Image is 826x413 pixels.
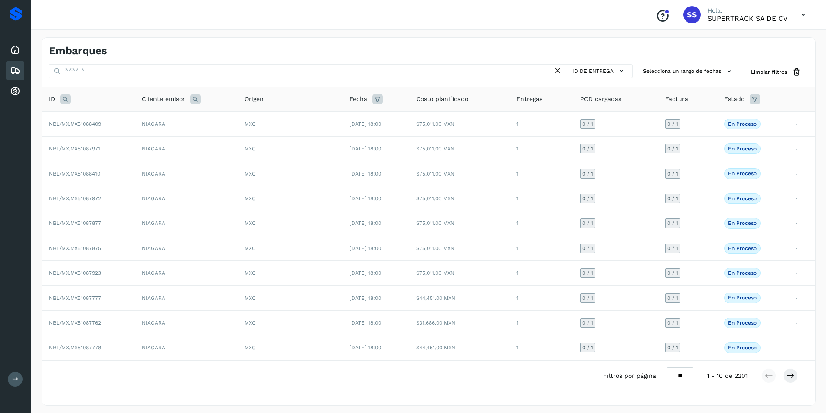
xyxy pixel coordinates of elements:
[135,161,238,186] td: NIAGARA
[707,371,748,380] span: 1 - 10 de 2201
[409,335,509,360] td: $44,451.00 MXN
[349,345,381,351] span: [DATE] 18:00
[135,211,238,236] td: NIAGARA
[640,64,737,78] button: Selecciona un rango de fechas
[788,236,815,260] td: -
[788,286,815,310] td: -
[667,221,678,226] span: 0 / 1
[349,295,381,301] span: [DATE] 18:00
[49,220,101,226] span: NBL/MX.MX51087877
[667,270,678,276] span: 0 / 1
[728,320,757,326] p: En proceso
[409,310,509,335] td: $31,686.00 MXN
[49,195,101,202] span: NBL/MX.MX51087972
[603,371,660,380] span: Filtros por página :
[582,270,593,276] span: 0 / 1
[349,320,381,326] span: [DATE] 18:00
[349,146,381,152] span: [DATE] 18:00
[49,295,101,301] span: NBL/MX.MX51087777
[667,320,678,325] span: 0 / 1
[6,40,24,59] div: Inicio
[349,195,381,202] span: [DATE] 18:00
[728,121,757,127] p: En proceso
[582,345,593,350] span: 0 / 1
[509,310,573,335] td: 1
[245,295,255,301] span: MXC
[788,261,815,286] td: -
[788,186,815,211] td: -
[728,146,757,152] p: En proceso
[582,246,593,251] span: 0 / 1
[728,245,757,251] p: En proceso
[509,161,573,186] td: 1
[135,236,238,260] td: NIAGARA
[135,186,238,211] td: NIAGARA
[49,245,101,251] span: NBL/MX.MX51087875
[788,111,815,136] td: -
[788,161,815,186] td: -
[788,211,815,236] td: -
[409,186,509,211] td: $75,011.00 MXN
[667,246,678,251] span: 0 / 1
[728,345,757,351] p: En proceso
[580,94,621,104] span: POD cargadas
[416,94,468,104] span: Costo planificado
[409,137,509,161] td: $75,011.00 MXN
[509,335,573,360] td: 1
[49,146,100,152] span: NBL/MX.MX51087971
[728,195,757,202] p: En proceso
[245,195,255,202] span: MXC
[409,211,509,236] td: $75,011.00 MXN
[349,270,381,276] span: [DATE] 18:00
[582,146,593,151] span: 0 / 1
[245,171,255,177] span: MXC
[509,211,573,236] td: 1
[49,320,101,326] span: NBL/MX.MX51087762
[667,121,678,127] span: 0 / 1
[245,345,255,351] span: MXC
[744,64,808,80] button: Limpiar filtros
[582,171,593,176] span: 0 / 1
[49,121,101,127] span: NBL/MX.MX51088409
[582,296,593,301] span: 0 / 1
[142,94,185,104] span: Cliente emisor
[409,286,509,310] td: $44,451.00 MXN
[135,310,238,335] td: NIAGARA
[665,94,688,104] span: Factura
[349,245,381,251] span: [DATE] 18:00
[582,320,593,325] span: 0 / 1
[509,137,573,161] td: 1
[135,335,238,360] td: NIAGARA
[245,245,255,251] span: MXC
[409,261,509,286] td: $75,011.00 MXN
[6,82,24,101] div: Cuentas por cobrar
[708,14,787,23] p: SUPERTRACK SA DE CV
[582,196,593,201] span: 0 / 1
[582,121,593,127] span: 0 / 1
[728,295,757,301] p: En proceso
[245,220,255,226] span: MXC
[245,94,264,104] span: Origen
[516,94,542,104] span: Entregas
[245,146,255,152] span: MXC
[349,220,381,226] span: [DATE] 18:00
[409,161,509,186] td: $75,011.00 MXN
[751,68,787,76] span: Limpiar filtros
[509,111,573,136] td: 1
[49,270,101,276] span: NBL/MX.MX51087923
[728,220,757,226] p: En proceso
[728,170,757,176] p: En proceso
[49,345,101,351] span: NBL/MX.MX51087778
[349,121,381,127] span: [DATE] 18:00
[572,67,614,75] span: ID de entrega
[570,65,629,77] button: ID de entrega
[509,186,573,211] td: 1
[49,94,55,104] span: ID
[349,171,381,177] span: [DATE] 18:00
[788,310,815,335] td: -
[245,320,255,326] span: MXC
[409,111,509,136] td: $75,011.00 MXN
[509,286,573,310] td: 1
[135,111,238,136] td: NIAGARA
[667,196,678,201] span: 0 / 1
